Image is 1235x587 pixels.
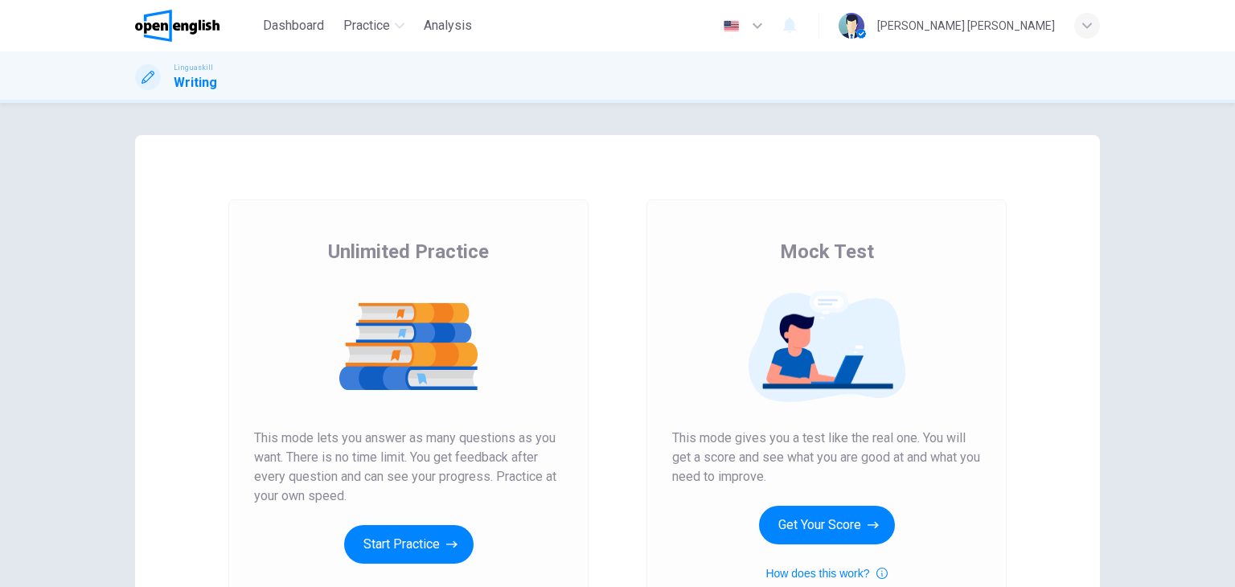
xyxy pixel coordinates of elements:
[839,13,864,39] img: Profile picture
[135,10,220,42] img: OpenEnglish logo
[263,16,324,35] span: Dashboard
[672,429,981,486] span: This mode gives you a test like the real one. You will get a score and see what you are good at a...
[174,73,217,92] h1: Writing
[135,10,256,42] a: OpenEnglish logo
[721,20,741,32] img: en
[417,11,478,40] button: Analysis
[256,11,330,40] button: Dashboard
[765,564,887,583] button: How does this work?
[759,506,895,544] button: Get Your Score
[424,16,472,35] span: Analysis
[328,239,489,265] span: Unlimited Practice
[780,239,874,265] span: Mock Test
[877,16,1055,35] div: [PERSON_NAME] [PERSON_NAME]
[174,62,213,73] span: Linguaskill
[337,11,411,40] button: Practice
[344,525,474,564] button: Start Practice
[254,429,563,506] span: This mode lets you answer as many questions as you want. There is no time limit. You get feedback...
[343,16,390,35] span: Practice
